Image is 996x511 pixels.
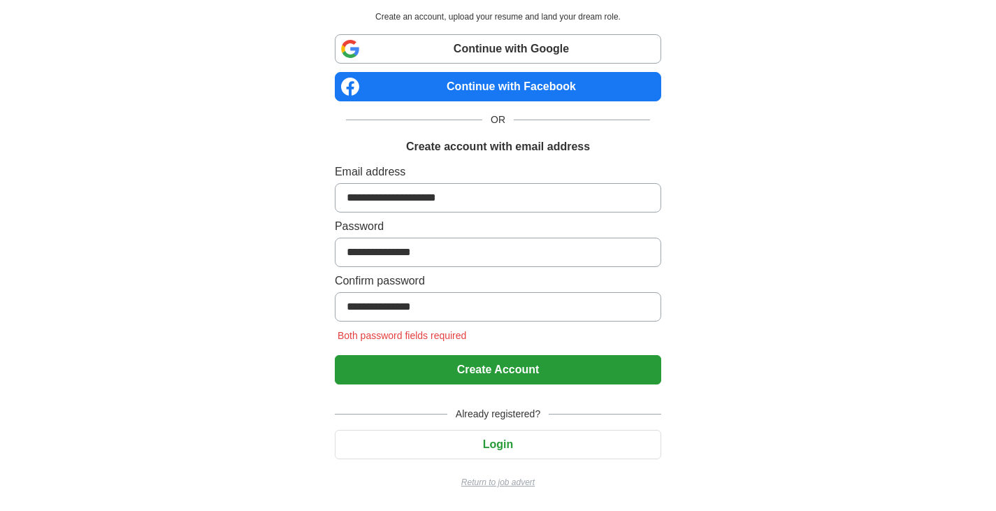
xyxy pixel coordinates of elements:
a: Continue with Facebook [335,72,661,101]
label: Email address [335,164,661,180]
label: Confirm password [335,273,661,289]
a: Login [335,438,661,450]
h1: Create account with email address [406,138,590,155]
a: Continue with Google [335,34,661,64]
p: Create an account, upload your resume and land your dream role. [338,10,658,23]
a: Return to job advert [335,476,661,489]
span: Already registered? [447,407,549,422]
span: OR [482,113,514,127]
button: Login [335,430,661,459]
label: Password [335,218,661,235]
button: Create Account [335,355,661,384]
span: Both password fields required [335,330,469,341]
